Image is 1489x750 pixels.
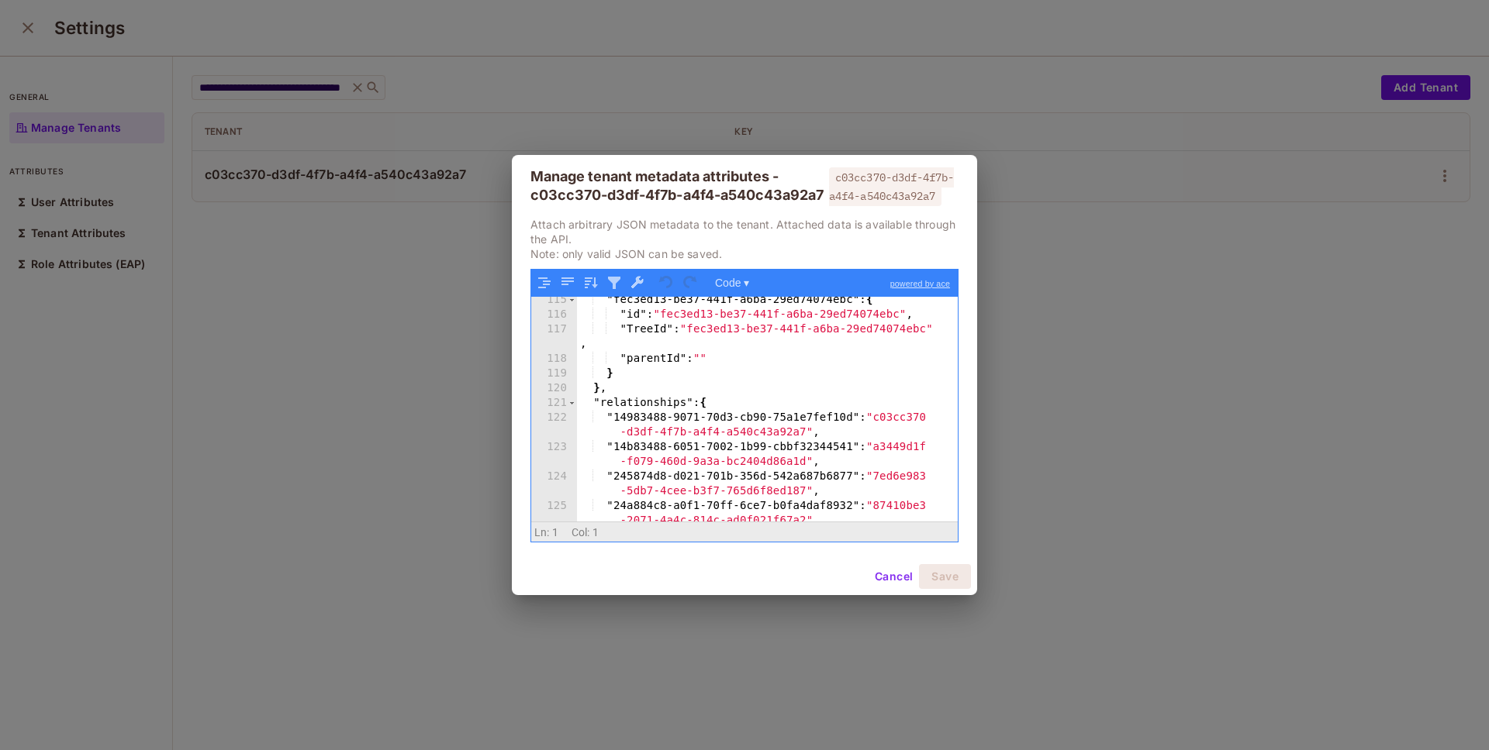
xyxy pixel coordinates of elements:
[531,293,577,308] div: 115
[531,381,577,396] div: 120
[552,526,558,538] span: 1
[531,396,577,411] div: 121
[710,273,755,293] button: Code ▾
[657,273,677,293] button: Undo last action (Ctrl+Z)
[531,470,577,499] div: 124
[531,308,577,322] div: 116
[829,167,954,206] span: c03cc370-d3df-4f7b-a4f4-a540c43a92a7
[531,499,577,528] div: 125
[534,273,554,293] button: Format JSON data, with proper indentation and line feeds (Ctrl+I)
[530,217,959,261] p: Attach arbitrary JSON metadata to the tenant. Attached data is available through the API. Note: o...
[531,322,577,352] div: 117
[530,167,826,205] div: Manage tenant metadata attributes - c03cc370-d3df-4f7b-a4f4-a540c43a92a7
[869,564,919,589] button: Cancel
[592,526,599,538] span: 1
[558,273,578,293] button: Compact JSON data, remove all whitespaces (Ctrl+Shift+I)
[604,273,624,293] button: Filter, sort, or transform contents
[680,273,700,293] button: Redo (Ctrl+Shift+Z)
[531,440,577,470] div: 123
[627,273,648,293] button: Repair JSON: fix quotes and escape characters, remove comments and JSONP notation, turn JavaScrip...
[534,526,549,538] span: Ln:
[919,564,971,589] button: Save
[572,526,590,538] span: Col:
[531,352,577,366] div: 118
[883,270,958,298] a: powered by ace
[531,411,577,440] div: 122
[581,273,601,293] button: Sort contents
[531,366,577,381] div: 119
